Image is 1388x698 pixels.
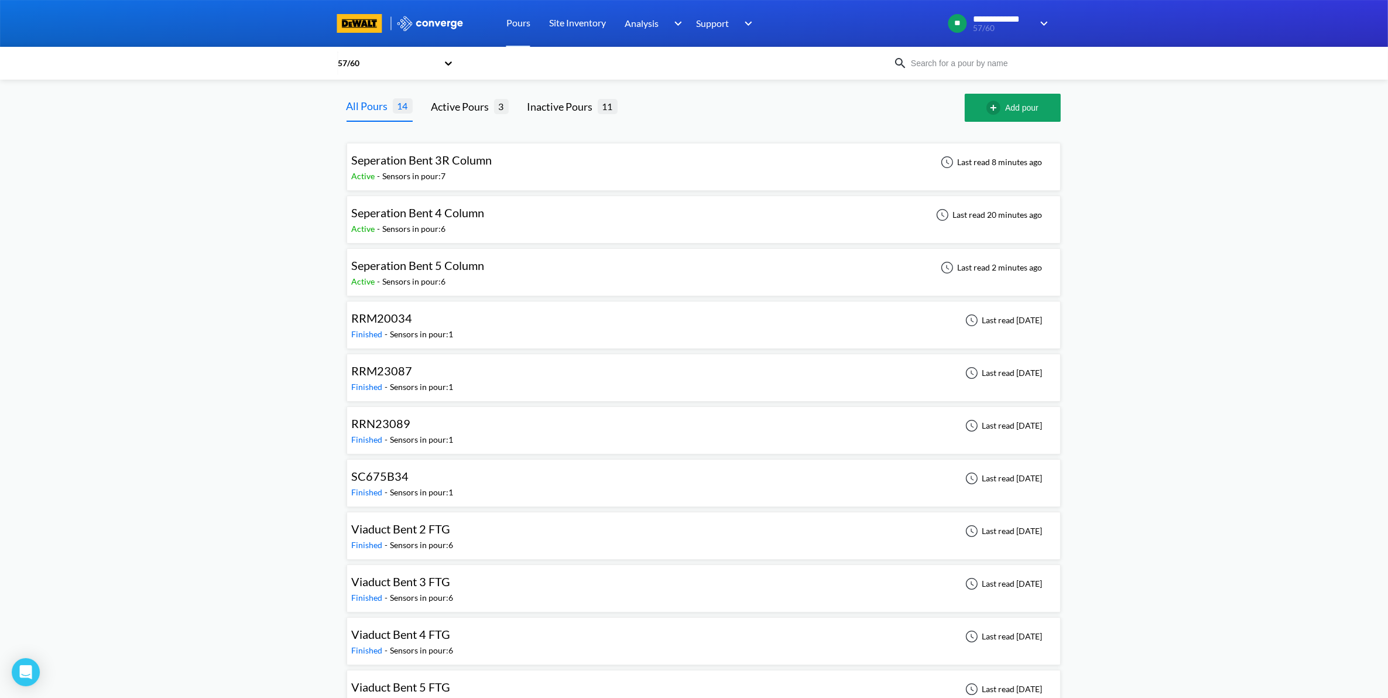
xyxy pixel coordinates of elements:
[337,57,438,70] div: 57/60
[352,522,451,536] span: Viaduct Bent 2 FTG
[352,680,451,694] span: Viaduct Bent 5 FTG
[383,275,446,288] div: Sensors in pour: 6
[378,276,383,286] span: -
[385,593,390,603] span: -
[12,658,40,686] div: Open Intercom Messenger
[625,16,659,30] span: Analysis
[352,382,385,392] span: Finished
[494,99,509,114] span: 3
[893,56,907,70] img: icon-search.svg
[930,208,1046,222] div: Last read 20 minutes ago
[378,224,383,234] span: -
[986,101,1005,115] img: add-circle-outline.svg
[352,276,378,286] span: Active
[347,314,1061,324] a: RRM20034Finished-Sensors in pour:1Last read [DATE]
[934,261,1046,275] div: Last read 2 minutes ago
[352,171,378,181] span: Active
[352,540,385,550] span: Finished
[390,328,454,341] div: Sensors in pour: 1
[347,525,1061,535] a: Viaduct Bent 2 FTGFinished-Sensors in pour:6Last read [DATE]
[352,258,485,272] span: Seperation Bent 5 Column
[390,539,454,552] div: Sensors in pour: 6
[352,469,409,483] span: SC675B34
[527,98,598,115] div: Inactive Pours
[959,471,1046,485] div: Last read [DATE]
[385,487,390,497] span: -
[393,98,413,113] span: 14
[974,24,1033,33] span: 57/60
[1033,16,1051,30] img: downArrow.svg
[347,156,1061,166] a: Seperation Bent 3R ColumnActive-Sensors in pour:7Last read 8 minutes ago
[352,153,492,167] span: Seperation Bent 3R Column
[390,433,454,446] div: Sensors in pour: 1
[431,98,494,115] div: Active Pours
[396,16,464,31] img: logo_ewhite.svg
[352,645,385,655] span: Finished
[737,16,756,30] img: downArrow.svg
[378,171,383,181] span: -
[934,155,1046,169] div: Last read 8 minutes ago
[347,262,1061,272] a: Seperation Bent 5 ColumnActive-Sensors in pour:6Last read 2 minutes ago
[385,540,390,550] span: -
[390,486,454,499] div: Sensors in pour: 1
[959,629,1046,644] div: Last read [DATE]
[352,487,385,497] span: Finished
[347,209,1061,219] a: Seperation Bent 4 ColumnActive-Sensors in pour:6Last read 20 minutes ago
[383,170,446,183] div: Sensors in pour: 7
[352,311,413,325] span: RRM20034
[352,364,413,378] span: RRM23087
[959,419,1046,433] div: Last read [DATE]
[959,577,1046,591] div: Last read [DATE]
[352,224,378,234] span: Active
[385,434,390,444] span: -
[907,57,1049,70] input: Search for a pour by name
[352,434,385,444] span: Finished
[347,420,1061,430] a: RRN23089Finished-Sensors in pour:1Last read [DATE]
[337,14,396,33] a: branding logo
[352,206,485,220] span: Seperation Bent 4 Column
[347,683,1061,693] a: Viaduct Bent 5 FTGFinished-Sensors in pour:6Last read [DATE]
[347,98,393,114] div: All Pours
[383,223,446,235] div: Sensors in pour: 6
[390,381,454,394] div: Sensors in pour: 1
[347,473,1061,483] a: SC675B34Finished-Sensors in pour:1Last read [DATE]
[347,367,1061,377] a: RRM23087Finished-Sensors in pour:1Last read [DATE]
[667,16,686,30] img: downArrow.svg
[385,382,390,392] span: -
[959,366,1046,380] div: Last read [DATE]
[352,593,385,603] span: Finished
[598,99,618,114] span: 11
[965,94,1061,122] button: Add pour
[959,682,1046,696] div: Last read [DATE]
[385,329,390,339] span: -
[352,416,411,430] span: RRN23089
[959,524,1046,538] div: Last read [DATE]
[352,574,451,588] span: Viaduct Bent 3 FTG
[385,645,390,655] span: -
[390,644,454,657] div: Sensors in pour: 6
[347,631,1061,641] a: Viaduct Bent 4 FTGFinished-Sensors in pour:6Last read [DATE]
[959,313,1046,327] div: Last read [DATE]
[390,591,454,604] div: Sensors in pour: 6
[696,16,729,30] span: Support
[347,578,1061,588] a: Viaduct Bent 3 FTGFinished-Sensors in pour:6Last read [DATE]
[352,627,451,641] span: Viaduct Bent 4 FTG
[352,329,385,339] span: Finished
[337,14,382,33] img: branding logo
